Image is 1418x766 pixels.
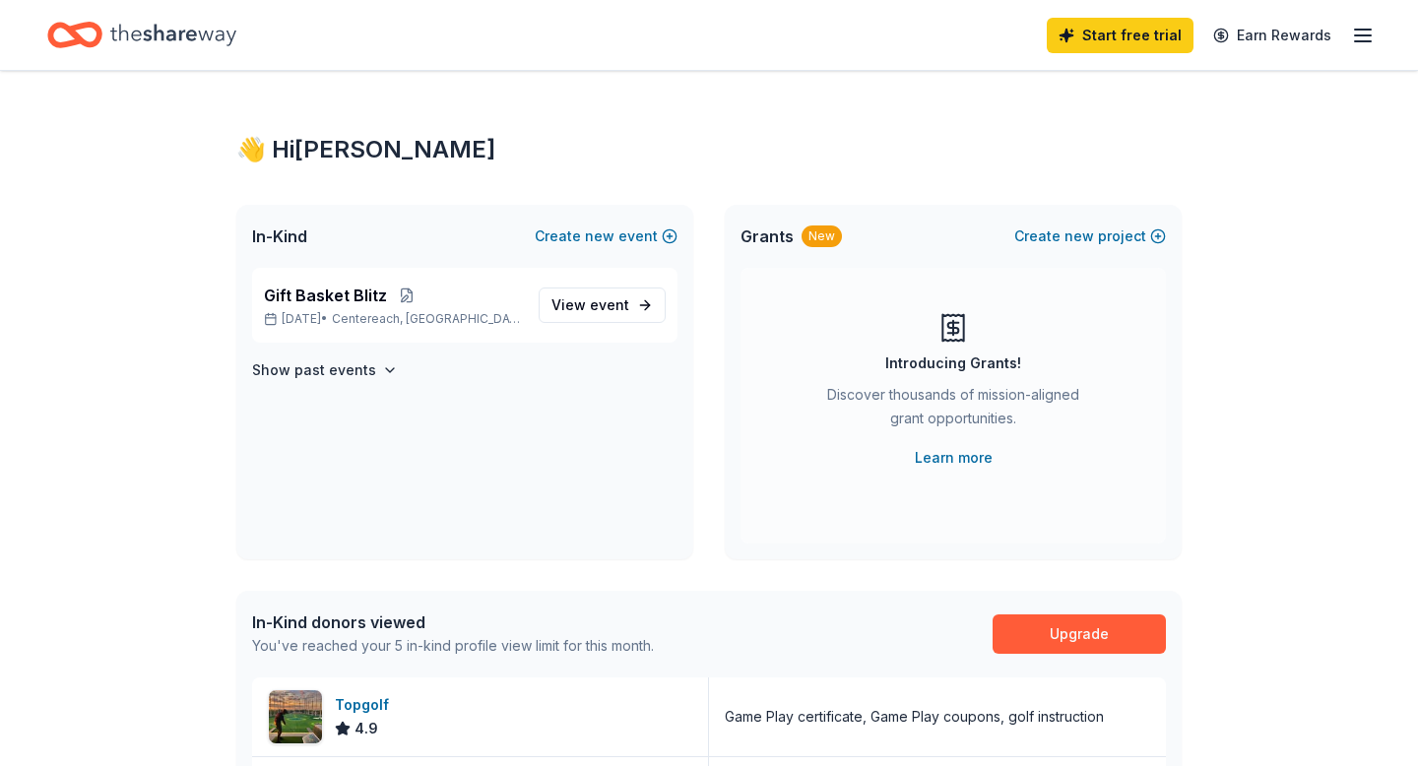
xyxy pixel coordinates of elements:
span: Grants [741,224,794,248]
a: Earn Rewards [1201,18,1343,53]
span: new [585,224,614,248]
img: Image for Topgolf [269,690,322,743]
div: Game Play certificate, Game Play coupons, golf instruction [725,705,1104,729]
div: 👋 Hi [PERSON_NAME] [236,134,1182,165]
button: Show past events [252,358,398,382]
span: In-Kind [252,224,307,248]
div: New [802,225,842,247]
p: [DATE] • [264,311,523,327]
button: Createnewproject [1014,224,1166,248]
span: Gift Basket Blitz [264,284,387,307]
div: In-Kind donors viewed [252,610,654,634]
div: You've reached your 5 in-kind profile view limit for this month. [252,634,654,658]
span: Centereach, [GEOGRAPHIC_DATA] [332,311,523,327]
a: Upgrade [993,614,1166,654]
span: 4.9 [354,717,378,740]
div: Discover thousands of mission-aligned grant opportunities. [819,383,1087,438]
a: Start free trial [1047,18,1193,53]
span: event [590,296,629,313]
a: Home [47,12,236,58]
span: View [551,293,629,317]
div: Topgolf [335,693,397,717]
a: View event [539,287,666,323]
button: Createnewevent [535,224,677,248]
a: Learn more [915,446,993,470]
span: new [1064,224,1094,248]
h4: Show past events [252,358,376,382]
div: Introducing Grants! [885,351,1021,375]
